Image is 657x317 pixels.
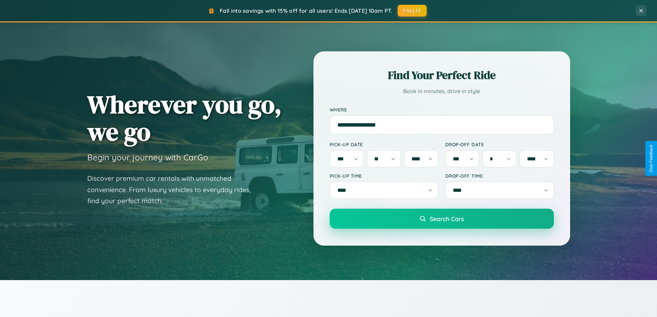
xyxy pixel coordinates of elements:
label: Pick-up Date [330,141,438,147]
button: Search Cars [330,209,554,229]
label: Drop-off Date [445,141,554,147]
p: Discover premium car rentals with unmatched convenience. From luxury vehicles to everyday rides, ... [87,173,260,207]
p: Book in minutes, drive in style [330,86,554,96]
h1: Wherever you go, we go [87,91,282,145]
label: Pick-up Time [330,173,438,179]
button: FALL15 [398,5,427,17]
div: Give Feedback [649,145,654,172]
label: Where [330,107,554,112]
span: Fall into savings with 15% off for all users! Ends [DATE] 10am PT. [220,7,392,14]
h2: Find Your Perfect Ride [330,68,554,83]
label: Drop-off Time [445,173,554,179]
span: Search Cars [430,215,464,222]
h3: Begin your journey with CarGo [87,152,208,162]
